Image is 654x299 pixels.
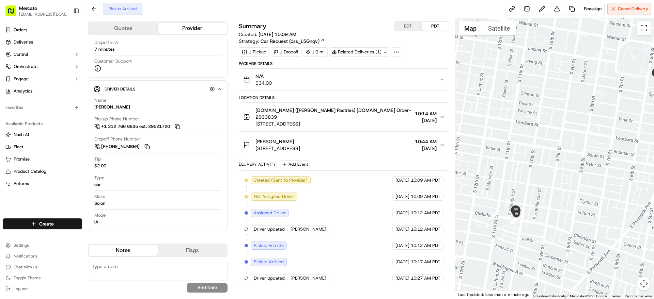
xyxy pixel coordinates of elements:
div: Favorites [3,102,82,113]
span: [DATE] [395,210,409,216]
button: Nash AI [3,129,82,140]
div: Related Deliveries (1) [329,47,390,57]
a: Nash AI [5,132,79,138]
span: Car Request (dss_L5Gnqv) [261,38,320,45]
button: Notifications [3,251,82,261]
a: +1 312 766 6835 ext. 29521720 [94,123,181,130]
span: Orders [14,27,27,33]
span: 10:12 AM PDT [411,243,440,249]
img: 1736555255976-a54dd68f-1ca7-489b-9aae-adbdc363a1c4 [14,125,19,131]
span: Driver Updated [254,275,285,281]
button: See all [106,106,124,115]
button: Product Catalog [3,166,82,177]
span: Driver Details [105,86,135,92]
span: [DATE] [415,145,437,152]
div: Package Details [239,61,449,66]
span: 10:09 AM PDT [411,194,440,200]
button: Flags [158,245,227,256]
button: Create [3,218,82,229]
span: 10:12 AM PDT [411,210,440,216]
button: Control [3,49,82,60]
button: Quotes [89,23,158,34]
a: Terms (opens in new tab) [611,294,621,298]
span: Engage [14,76,29,82]
img: Nash [7,26,20,40]
a: Orders [3,24,82,35]
img: 1736555255976-a54dd68f-1ca7-489b-9aae-adbdc363a1c4 [7,84,19,97]
button: Promise [3,154,82,165]
a: Report a map error [625,294,652,298]
a: 📗Knowledge Base [4,169,55,181]
div: 1 Dropoff [271,47,301,57]
span: 10:44 AM [415,138,437,145]
button: Add Event [280,160,310,168]
span: Created: [239,31,296,38]
span: Assigned Driver [254,210,286,216]
button: Mercato [19,5,37,12]
div: We're available if you need us! [31,91,94,97]
div: 📗 [7,172,12,178]
span: [PERSON_NAME] [255,138,294,145]
span: 10:27 AM PDT [411,275,440,281]
button: Mercato[EMAIL_ADDRESS][DOMAIN_NAME] [3,3,71,19]
button: Log out [3,284,82,294]
span: Dropoff Phone Number [94,136,140,142]
span: [PHONE_NUMBER] [101,144,140,150]
button: PDT [422,22,449,31]
button: Start new chat [116,86,124,95]
div: Past conversations [7,108,46,113]
div: Last Updated: less than a minute ago [455,290,532,299]
button: Chat with us! [3,262,82,272]
span: Control [14,51,28,57]
div: 1.0 mi [303,47,328,57]
img: Wisdom Oko [7,118,18,132]
span: [DATE] [415,117,437,124]
div: car [94,182,101,188]
a: Promise [5,156,79,162]
span: Deliveries [14,39,33,45]
span: [DATE] [395,226,409,232]
div: 10 [488,212,497,220]
span: Notifications [14,253,37,259]
span: [DATE] [395,194,409,200]
button: CancelDelivery [607,3,651,15]
span: Make [94,194,105,200]
button: Engage [3,73,82,84]
span: Not Assigned Driver [254,194,294,200]
span: Tip [94,156,101,162]
div: iA [94,219,98,225]
button: Toggle Theme [3,273,82,283]
span: N/A [255,73,272,80]
a: Deliveries [3,37,82,48]
button: Notes [89,245,158,256]
button: Map camera controls [637,277,651,290]
span: API Documentation [64,171,109,178]
div: Location Details [239,95,449,100]
span: [PERSON_NAME] [291,226,326,232]
button: N/A$34.00 [239,69,449,90]
button: Fleet [3,142,82,152]
img: 8571987876998_91fb9ceb93ad5c398215_72.jpg [14,84,27,97]
div: Delivery Activity [239,162,276,167]
span: +1 312 766 6835 ext. 29521720 [101,123,170,130]
button: Show street map [458,21,482,35]
span: Customer Support [94,58,132,64]
button: [EMAIL_ADDRESS][DOMAIN_NAME] [19,12,68,17]
span: Created (Sent To Provider) [254,177,308,183]
span: Map data ©2025 Google [570,294,607,298]
span: 10:17 AM PDT [411,259,440,265]
span: Promise [14,156,30,162]
h3: Summary [239,23,266,29]
span: [DATE] 10:09 AM [259,31,296,37]
span: Model [94,212,107,218]
button: Settings [3,240,82,250]
span: [PERSON_NAME] [291,275,326,281]
a: 💻API Documentation [55,169,112,181]
a: Fleet [5,144,79,150]
span: 10:09 AM PDT [411,177,440,183]
span: [DOMAIN_NAME] ([PERSON_NAME] Pastries) [DOMAIN_NAME] Order-2933839 [255,107,412,120]
span: [DATE] [26,143,40,149]
span: • [74,125,76,130]
span: $34.00 [255,80,272,86]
